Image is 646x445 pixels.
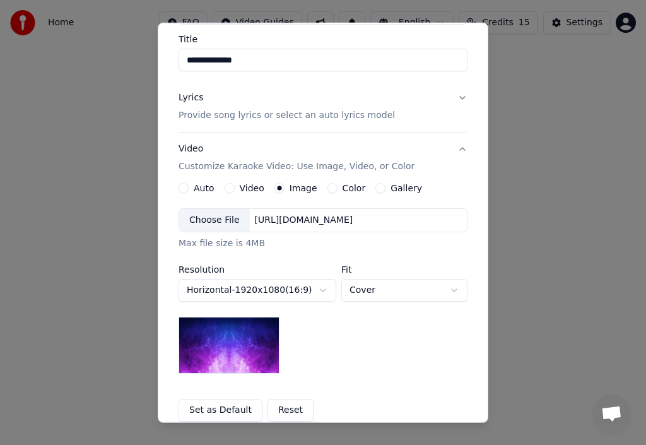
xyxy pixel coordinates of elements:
div: Choose File [179,209,250,232]
div: Video [179,143,414,173]
div: Max file size is 4MB [179,237,467,250]
button: Reset [267,399,314,422]
label: Fit [341,265,467,274]
label: Title [179,35,467,44]
p: Provide song lyrics or select an auto lyrics model [179,109,395,122]
label: Image [290,184,317,193]
button: VideoCustomize Karaoke Video: Use Image, Video, or Color [179,133,467,183]
button: Set as Default [179,399,262,422]
label: Color [343,184,366,193]
div: [URL][DOMAIN_NAME] [250,214,358,227]
div: Lyrics [179,92,203,104]
label: Resolution [179,265,336,274]
div: VideoCustomize Karaoke Video: Use Image, Video, or Color [179,183,467,432]
p: Customize Karaoke Video: Use Image, Video, or Color [179,160,414,173]
button: LyricsProvide song lyrics or select an auto lyrics model [179,81,467,132]
label: Auto [194,184,214,193]
label: Gallery [391,184,422,193]
label: Video [240,184,264,193]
